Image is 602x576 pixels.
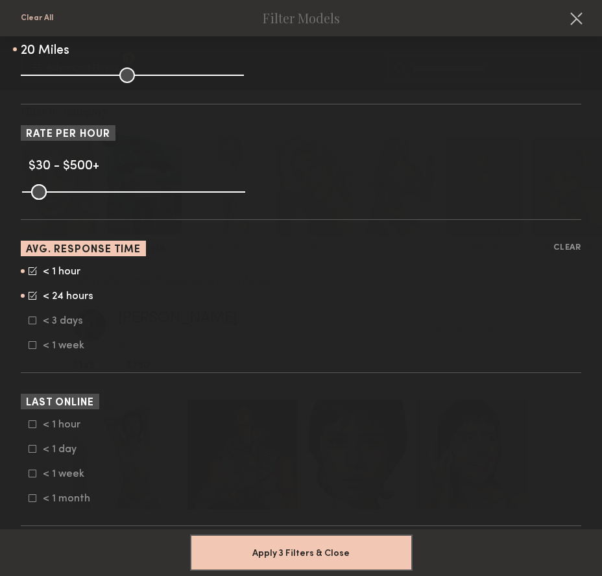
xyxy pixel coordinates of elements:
[43,495,93,503] div: < 1 month
[566,8,586,31] common-close-button: Cancel
[553,241,581,256] button: Clear
[26,245,141,255] span: Avg. Response Time
[21,45,581,57] div: 20 Miles
[43,342,93,350] div: < 1 week
[43,317,93,325] div: < 3 days
[263,12,340,25] h2: Filter Models
[26,398,94,408] span: Last Online
[21,14,53,23] button: Clear All
[566,8,586,29] button: Cancel
[26,130,110,139] span: Rate per Hour
[43,470,93,478] div: < 1 week
[43,293,93,300] div: < 24 hours
[43,421,93,429] div: < 1 hour
[43,446,93,453] div: < 1 day
[29,160,99,173] span: $30 - $500+
[43,268,93,276] div: < 1 hour
[190,534,413,571] button: Apply 3 Filters & Close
